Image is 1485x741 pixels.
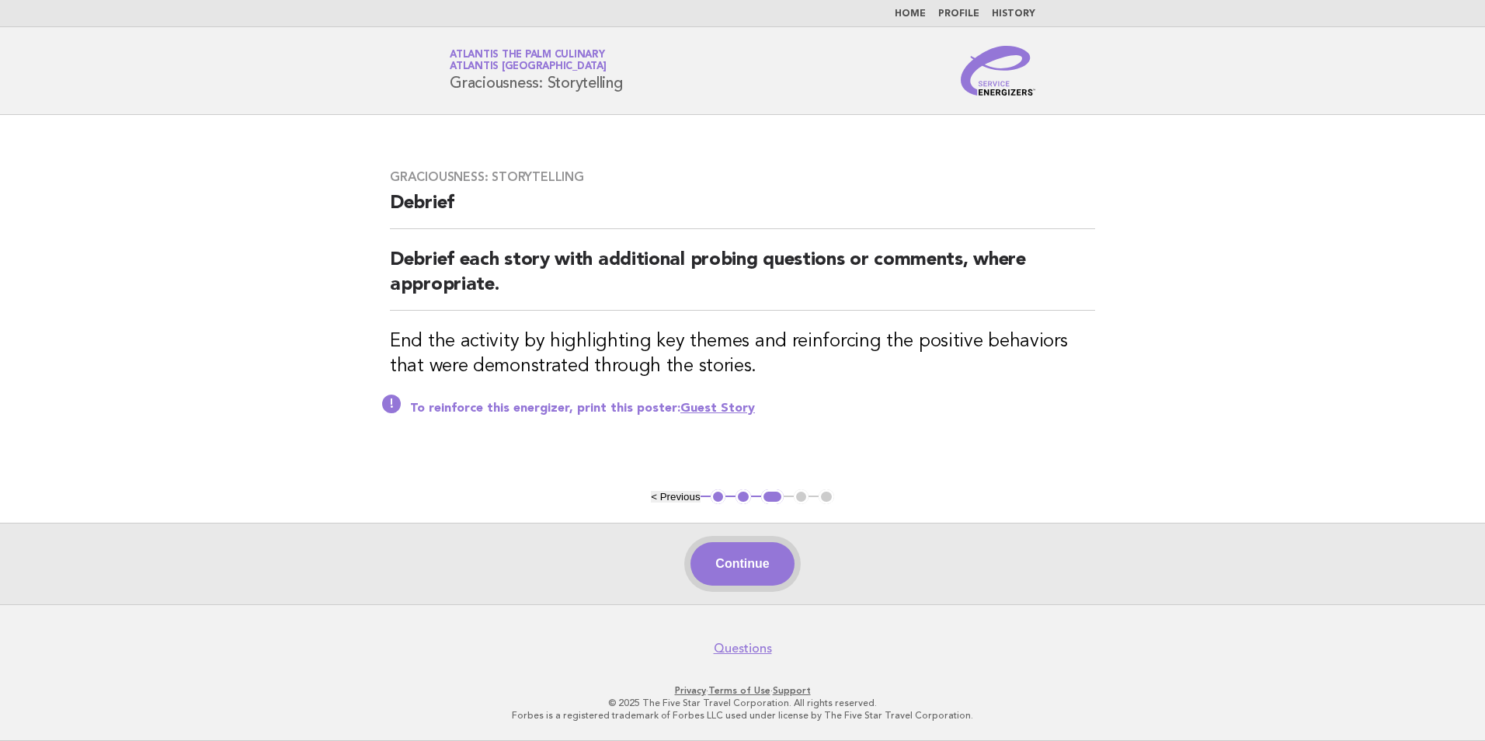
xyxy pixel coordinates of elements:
[450,50,607,71] a: Atlantis The Palm CulinaryAtlantis [GEOGRAPHIC_DATA]
[961,46,1035,96] img: Service Energizers
[651,491,700,503] button: < Previous
[267,697,1218,709] p: © 2025 The Five Star Travel Corporation. All rights reserved.
[938,9,979,19] a: Profile
[992,9,1035,19] a: History
[895,9,926,19] a: Home
[711,489,726,505] button: 1
[736,489,751,505] button: 2
[390,329,1095,379] h3: End the activity by highlighting key themes and reinforcing the positive behaviors that were demo...
[450,50,623,91] h1: Graciousness: Storytelling
[708,685,770,696] a: Terms of Use
[714,641,772,656] a: Questions
[267,709,1218,722] p: Forbes is a registered trademark of Forbes LLC used under license by The Five Star Travel Corpora...
[267,684,1218,697] p: · ·
[773,685,811,696] a: Support
[761,489,784,505] button: 3
[450,62,607,72] span: Atlantis [GEOGRAPHIC_DATA]
[390,169,1095,185] h3: Graciousness: Storytelling
[690,542,794,586] button: Continue
[675,685,706,696] a: Privacy
[410,401,1095,416] p: To reinforce this energizer, print this poster:
[680,402,755,415] a: Guest Story
[390,248,1095,311] h2: Debrief each story with additional probing questions or comments, where appropriate.
[390,191,1095,229] h2: Debrief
